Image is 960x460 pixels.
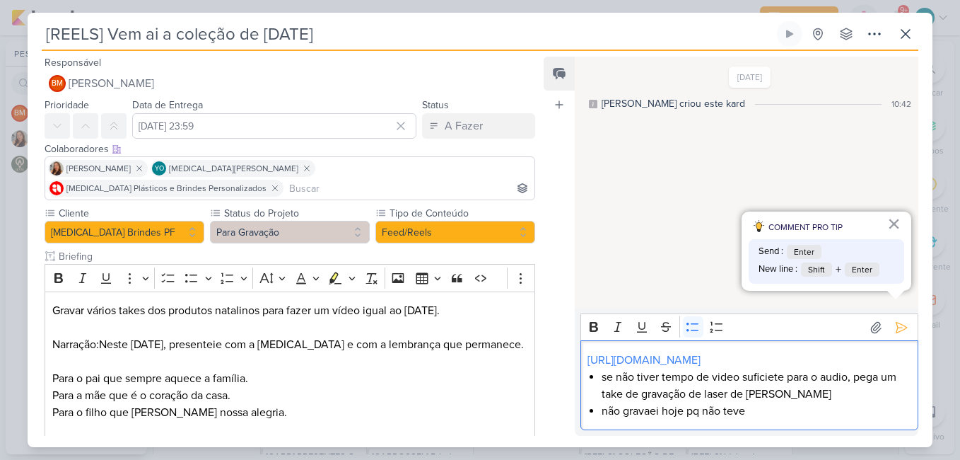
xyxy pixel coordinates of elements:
a: [URL][DOMAIN_NAME] [587,353,701,367]
button: [MEDICAL_DATA] Brindes PF [45,221,204,243]
button: Feed/Reels [375,221,535,243]
button: A Fazer [422,113,535,139]
li: não gravaei hoje pq não teve [602,403,911,420]
label: Prioridade [45,99,89,111]
div: Beth Monteiro [49,75,66,92]
input: Kard Sem Título [42,21,774,47]
img: Allegra Plásticos e Brindes Personalizados [49,181,64,195]
li: se não tiver tempo de video suficiete para o audio, pega um take de gravação de laser de [PERSON_... [602,369,911,403]
div: Editor editing area: main [580,340,918,430]
p: YO [155,166,164,173]
span: Enter [787,245,821,259]
span: Shift [801,263,832,277]
label: Cliente [57,206,204,221]
div: A Fazer [445,117,483,134]
span: [PERSON_NAME] [66,162,131,175]
label: Status do Projeto [223,206,370,221]
div: dicas para comentário [742,212,911,291]
span: Send : [759,245,783,259]
button: Para Gravação [210,221,370,243]
label: Data de Entrega [132,99,203,111]
span: New line : [759,263,797,277]
div: Ligar relógio [784,28,795,40]
div: [PERSON_NAME] criou este kard [602,96,745,111]
div: Yasmin Oliveira [152,161,166,176]
div: 10:42 [891,98,911,110]
label: Tipo de Conteúdo [388,206,535,221]
div: Editor toolbar [580,314,918,341]
input: Buscar [286,180,532,197]
span: COMMENT PRO TIP [768,221,843,234]
input: Texto sem título [56,249,535,264]
div: Editor toolbar [45,264,535,292]
span: [MEDICAL_DATA][PERSON_NAME] [169,162,298,175]
p: BM [52,80,63,88]
label: Status [422,99,449,111]
span: [PERSON_NAME] [69,75,154,92]
p: Narração: [52,336,527,353]
input: Select a date [132,113,416,139]
span: [MEDICAL_DATA] Plásticos e Brindes Personalizados [66,182,267,195]
span: Enter [845,263,879,277]
button: BM [PERSON_NAME] [45,71,535,96]
span: + [836,261,841,278]
button: Fechar [887,212,901,235]
div: Colaboradores [45,142,535,156]
p: Para o pai que sempre aquece a família. Para a mãe que é o coração da casa. Para o filho que [PER... [52,370,527,438]
img: Franciluce Carvalho [49,161,64,176]
span: Neste [DATE], presenteie com a [MEDICAL_DATA] e com a lembrança que permanece. [99,338,524,352]
p: Gravar vários takes dos produtos natalinos para fazer um vídeo igual ao [DATE]. [52,302,527,319]
label: Responsável [45,57,101,69]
